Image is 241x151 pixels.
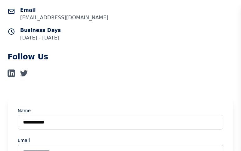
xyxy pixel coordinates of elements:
[20,14,108,21] p: [EMAIL_ADDRESS][DOMAIN_NAME]
[20,6,108,14] h3: Email
[18,137,223,143] label: Email
[20,34,61,42] p: [DATE] - [DATE]
[18,107,223,114] label: Name
[8,52,233,62] h2: Follow Us
[20,27,61,34] h3: Business Days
